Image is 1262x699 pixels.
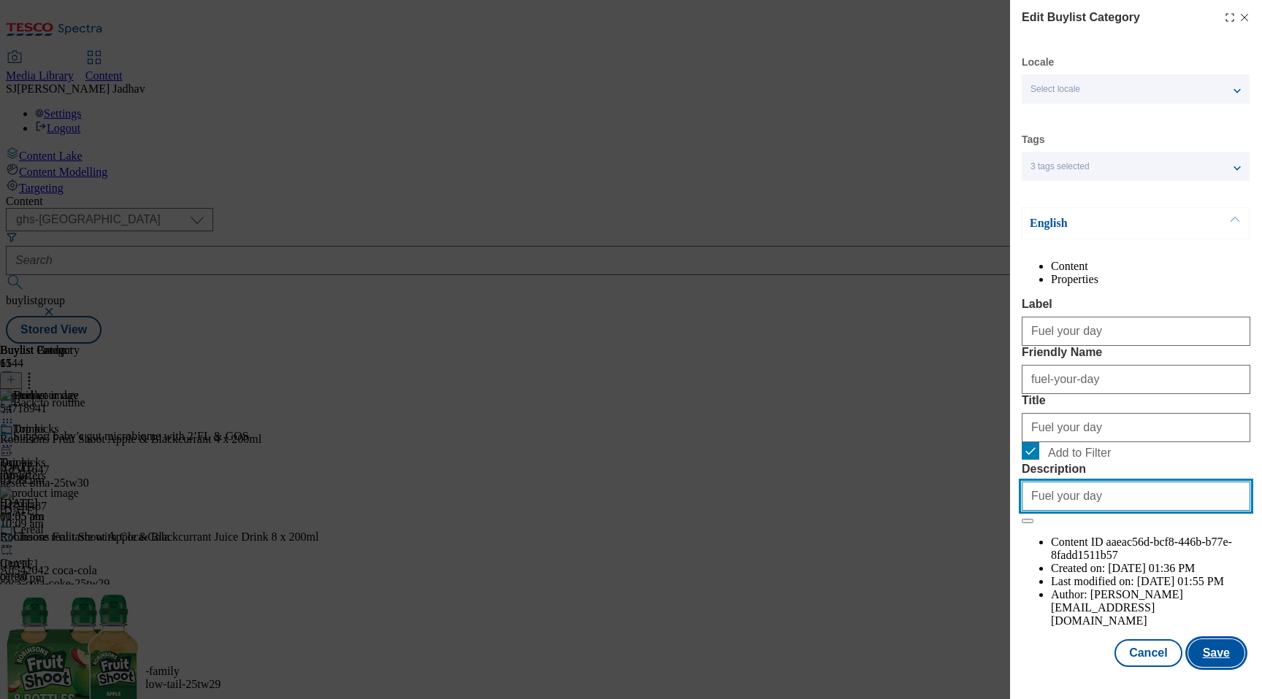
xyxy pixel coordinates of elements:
input: Enter Description [1022,482,1250,511]
h4: Edit Buylist Category [1022,9,1140,26]
p: English [1030,216,1183,231]
li: Content [1051,260,1250,273]
label: Title [1022,394,1250,407]
span: Add to Filter [1048,447,1111,460]
button: Select locale [1022,74,1250,104]
input: Enter Label [1022,317,1250,346]
button: Save [1188,639,1244,667]
span: Select locale [1030,84,1080,95]
span: [PERSON_NAME][EMAIL_ADDRESS][DOMAIN_NAME] [1051,588,1183,627]
span: 3 tags selected [1030,161,1090,172]
li: Properties [1051,273,1250,286]
button: Cancel [1114,639,1182,667]
label: Locale [1022,58,1054,66]
label: Label [1022,298,1250,311]
span: [DATE] 01:36 PM [1108,562,1195,574]
input: Enter Friendly Name [1022,365,1250,394]
button: 3 tags selected [1022,152,1250,181]
label: Description [1022,463,1250,476]
input: Enter Title [1022,413,1250,442]
span: aaeac56d-bcf8-446b-b77e-8fadd1511b57 [1051,536,1232,561]
li: Created on: [1051,562,1250,575]
label: Friendly Name [1022,346,1250,359]
li: Author: [1051,588,1250,627]
div: Modal [1022,9,1250,667]
span: [DATE] 01:55 PM [1137,575,1224,587]
li: Last modified on: [1051,575,1250,588]
label: Tags [1022,136,1045,144]
li: Content ID [1051,536,1250,562]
